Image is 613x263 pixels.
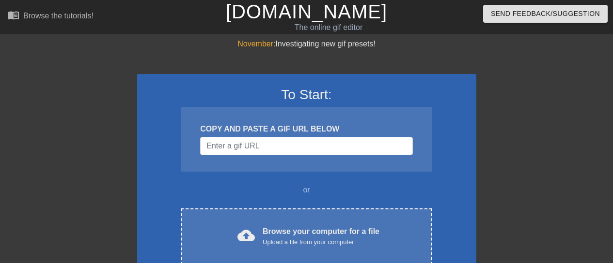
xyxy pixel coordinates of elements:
[226,1,387,22] a: [DOMAIN_NAME]
[491,8,600,20] span: Send Feedback/Suggestion
[137,38,476,50] div: Investigating new gif presets!
[23,12,94,20] div: Browse the tutorials!
[237,227,255,244] span: cloud_upload
[150,87,464,103] h3: To Start:
[483,5,608,23] button: Send Feedback/Suggestion
[200,123,412,135] div: COPY AND PASTE A GIF URL BELOW
[237,40,275,48] span: November:
[263,226,379,247] div: Browse your computer for a file
[162,184,451,196] div: or
[8,9,94,24] a: Browse the tutorials!
[200,137,412,155] input: Username
[263,237,379,247] div: Upload a file from your computer
[8,9,19,21] span: menu_book
[209,22,448,33] div: The online gif editor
